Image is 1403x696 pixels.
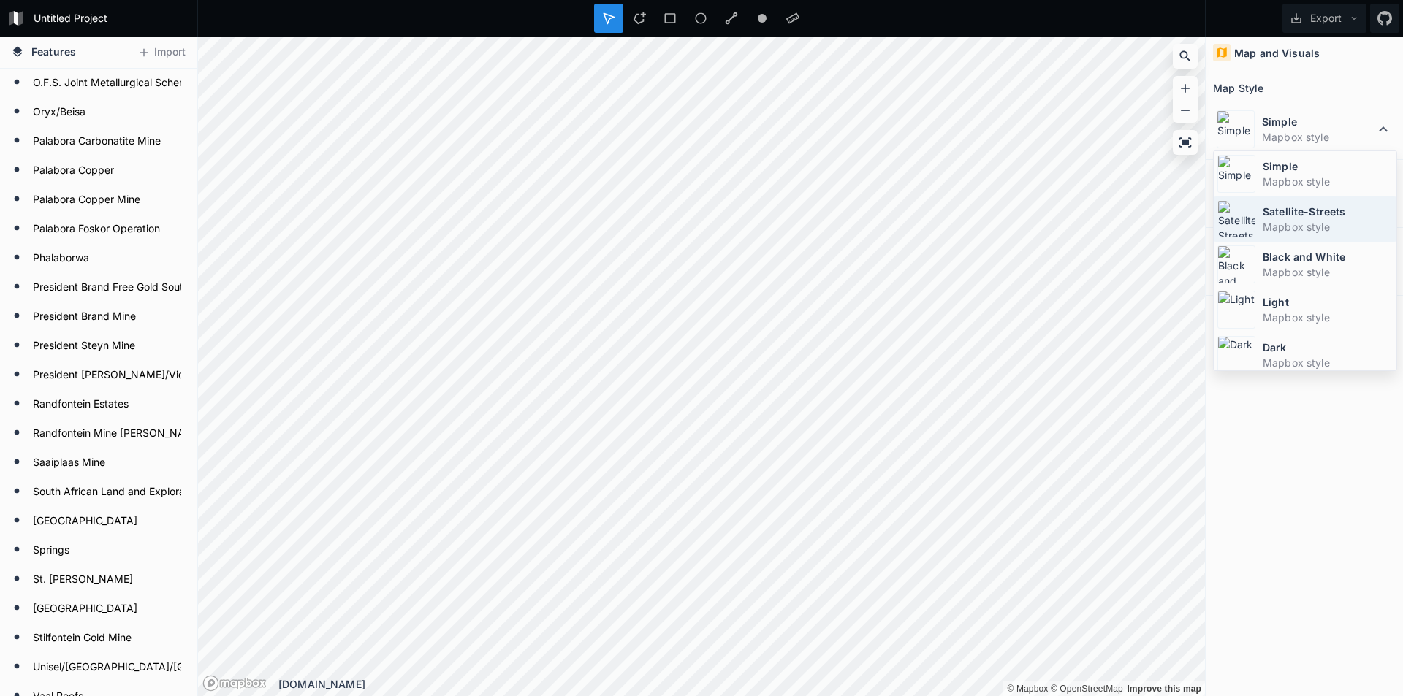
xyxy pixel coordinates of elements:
a: Mapbox [1007,684,1048,694]
img: Satellite-Streets [1217,200,1255,238]
img: Dark [1217,336,1255,374]
dt: Dark [1263,340,1393,355]
dd: Mapbox style [1263,310,1393,325]
dt: Simple [1262,114,1375,129]
span: Features [31,44,76,59]
dt: Black and White [1263,249,1393,264]
dt: Simple [1263,158,1393,174]
dd: Mapbox style [1263,174,1393,189]
img: Black and White [1217,245,1255,283]
img: Simple [1217,155,1255,193]
dt: Light [1263,294,1393,310]
button: Import [130,41,193,64]
dt: Satellite-Streets [1263,204,1393,219]
dd: Mapbox style [1263,355,1393,370]
h2: Map Style [1213,77,1263,99]
dd: Mapbox style [1263,264,1393,280]
button: Export [1282,4,1366,33]
div: [DOMAIN_NAME] [278,676,1205,692]
a: Mapbox logo [202,675,267,692]
a: OpenStreetMap [1051,684,1123,694]
h4: Map and Visuals [1234,45,1320,61]
dd: Mapbox style [1262,129,1375,145]
img: Light [1217,291,1255,329]
dd: Mapbox style [1263,219,1393,234]
img: Simple [1217,110,1255,148]
a: Map feedback [1127,684,1201,694]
